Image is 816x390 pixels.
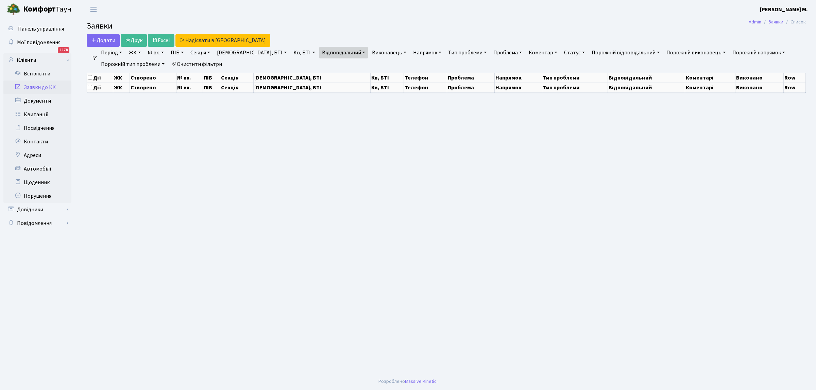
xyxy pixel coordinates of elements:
[664,47,728,58] a: Порожній виконавець
[3,189,71,203] a: Порушення
[18,25,64,33] span: Панель управління
[87,83,113,92] th: Дії
[410,47,444,58] a: Напрямок
[3,53,71,67] a: Клієнти
[3,176,71,189] a: Щоденник
[369,47,409,58] a: Виконавець
[291,47,318,58] a: Кв, БТІ
[145,47,167,58] a: № вх.
[3,203,71,216] a: Довідники
[447,73,495,83] th: Проблема
[3,94,71,108] a: Документи
[91,37,115,44] span: Додати
[169,58,225,70] a: Очистити фільтри
[23,4,56,15] b: Комфорт
[175,34,270,47] a: Надіслати в [GEOGRAPHIC_DATA]
[3,148,71,162] a: Адреси
[405,378,437,385] a: Massive Kinetic
[3,22,71,36] a: Панель управління
[608,83,685,92] th: Відповідальний
[7,3,20,16] img: logo.png
[130,73,176,83] th: Створено
[768,18,783,25] a: Заявки
[561,47,588,58] a: Статус
[253,73,371,83] th: [DEMOGRAPHIC_DATA], БТІ
[203,83,220,92] th: ПІБ
[87,34,120,47] a: Додати
[3,81,71,94] a: Заявки до КК
[113,73,130,83] th: ЖК
[685,83,735,92] th: Коментарі
[3,135,71,148] a: Контакти
[445,47,489,58] a: Тип проблеми
[760,6,808,13] b: [PERSON_NAME] М.
[495,73,542,83] th: Напрямок
[608,73,685,83] th: Відповідальний
[495,83,542,92] th: Напрямок
[749,18,761,25] a: Admin
[319,47,368,58] a: Відповідальний
[23,4,71,15] span: Таун
[168,47,186,58] a: ПІБ
[85,4,102,15] button: Переключити навігацію
[3,108,71,121] a: Квитанції
[735,73,784,83] th: Виконано
[371,83,404,92] th: Кв, БТІ
[760,5,808,14] a: [PERSON_NAME] М.
[491,47,525,58] a: Проблема
[784,73,806,83] th: Row
[542,73,608,83] th: Тип проблеми
[738,15,816,29] nav: breadcrumb
[130,83,176,92] th: Створено
[685,73,735,83] th: Коментарі
[735,83,784,92] th: Виконано
[526,47,560,58] a: Коментар
[3,121,71,135] a: Посвідчення
[3,36,71,49] a: Мої повідомлення1178
[3,67,71,81] a: Всі клієнти
[589,47,662,58] a: Порожній відповідальний
[3,162,71,176] a: Автомобілі
[58,47,69,53] div: 1178
[203,73,220,83] th: ПІБ
[87,73,113,83] th: Дії
[378,378,438,385] div: Розроблено .
[148,34,174,47] a: Excel
[176,83,203,92] th: № вх.
[98,47,125,58] a: Період
[404,83,447,92] th: Телефон
[253,83,371,92] th: [DEMOGRAPHIC_DATA], БТІ
[121,34,147,47] a: Друк
[113,83,130,92] th: ЖК
[188,47,213,58] a: Секція
[542,83,608,92] th: Тип проблеми
[371,73,404,83] th: Кв, БТІ
[447,83,495,92] th: Проблема
[176,73,203,83] th: № вх.
[220,83,253,92] th: Секція
[214,47,289,58] a: [DEMOGRAPHIC_DATA], БТІ
[404,73,447,83] th: Телефон
[87,20,113,32] span: Заявки
[98,58,167,70] a: Порожній тип проблеми
[730,47,788,58] a: Порожній напрямок
[784,83,806,92] th: Row
[3,216,71,230] a: Повідомлення
[783,18,806,26] li: Список
[126,47,143,58] a: ЖК
[220,73,253,83] th: Секція
[17,39,61,46] span: Мої повідомлення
